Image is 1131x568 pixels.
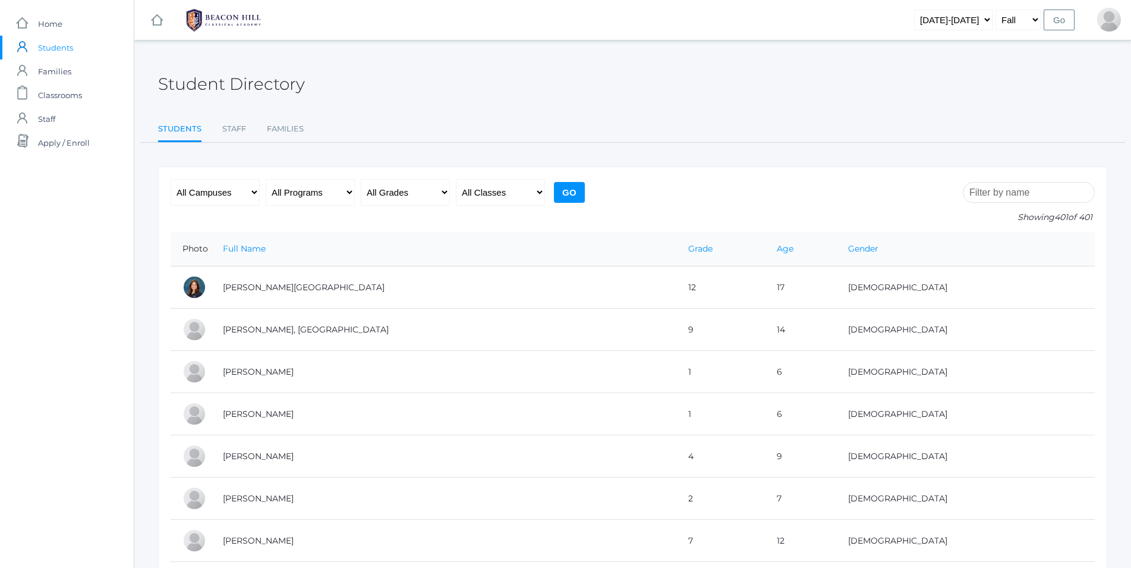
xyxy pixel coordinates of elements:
[963,182,1095,203] input: Filter by name
[676,351,765,393] td: 1
[38,59,71,83] span: Families
[836,351,1095,393] td: [DEMOGRAPHIC_DATA]
[1097,8,1121,32] div: Alyssa Pedrick
[676,520,765,562] td: 7
[182,487,206,510] div: Jack Adams
[676,309,765,351] td: 9
[765,478,836,520] td: 7
[765,351,836,393] td: 6
[836,478,1095,520] td: [DEMOGRAPHIC_DATA]
[171,232,211,266] th: Photo
[223,243,266,254] a: Full Name
[836,435,1095,478] td: [DEMOGRAPHIC_DATA]
[554,182,585,203] input: Go
[211,478,676,520] td: [PERSON_NAME]
[222,117,246,141] a: Staff
[688,243,713,254] a: Grade
[38,12,62,36] span: Home
[38,107,55,131] span: Staff
[676,266,765,309] td: 12
[182,402,206,426] div: Grayson Abrea
[676,478,765,520] td: 2
[158,117,201,143] a: Students
[765,435,836,478] td: 9
[211,266,676,309] td: [PERSON_NAME][GEOGRAPHIC_DATA]
[765,309,836,351] td: 14
[848,243,878,254] a: Gender
[836,520,1095,562] td: [DEMOGRAPHIC_DATA]
[38,131,90,155] span: Apply / Enroll
[836,309,1095,351] td: [DEMOGRAPHIC_DATA]
[179,5,268,35] img: BHCALogos-05-308ed15e86a5a0abce9b8dd61676a3503ac9727e845dece92d48e8588c001991.png
[211,351,676,393] td: [PERSON_NAME]
[182,360,206,384] div: Dominic Abrea
[676,435,765,478] td: 4
[211,393,676,435] td: [PERSON_NAME]
[182,444,206,468] div: Amelia Adams
[1054,212,1068,222] span: 401
[963,211,1095,224] p: Showing of 401
[777,243,793,254] a: Age
[158,75,305,93] h2: Student Directory
[211,520,676,562] td: [PERSON_NAME]
[836,266,1095,309] td: [DEMOGRAPHIC_DATA]
[765,393,836,435] td: 6
[38,36,73,59] span: Students
[38,83,82,107] span: Classrooms
[765,266,836,309] td: 17
[182,318,206,341] div: Phoenix Abdulla
[267,117,304,141] a: Families
[182,275,206,299] div: Charlotte Abdulla
[211,309,676,351] td: [PERSON_NAME], [GEOGRAPHIC_DATA]
[1044,10,1075,30] input: Go
[182,529,206,553] div: Cole Albanese
[676,393,765,435] td: 1
[836,393,1095,435] td: [DEMOGRAPHIC_DATA]
[211,435,676,478] td: [PERSON_NAME]
[765,520,836,562] td: 12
